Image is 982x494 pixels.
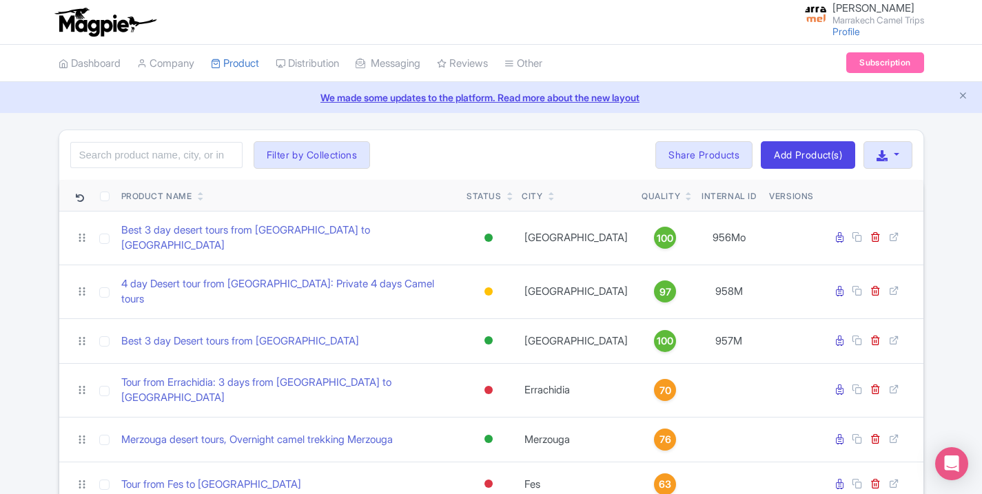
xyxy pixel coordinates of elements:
[482,429,495,449] div: Active
[832,25,860,37] a: Profile
[516,211,636,265] td: [GEOGRAPHIC_DATA]
[276,45,339,83] a: Distribution
[797,3,924,25] a: [PERSON_NAME] Marrakech Camel Trips
[659,383,671,398] span: 70
[516,417,636,462] td: Merzouga
[121,477,301,493] a: Tour from Fes to [GEOGRAPHIC_DATA]
[695,265,764,318] td: 958M
[659,285,671,300] span: 97
[482,331,495,351] div: Active
[482,380,495,400] div: Inactive
[642,280,688,302] a: 97
[121,223,456,254] a: Best 3 day desert tours from [GEOGRAPHIC_DATA] to [GEOGRAPHIC_DATA]
[764,180,819,212] th: Versions
[467,190,502,203] div: Status
[121,190,192,203] div: Product Name
[805,3,827,25] img: skpecjwo0uind1udobp4.png
[642,190,680,203] div: Quality
[657,333,673,349] span: 100
[846,52,923,73] a: Subscription
[642,227,688,249] a: 100
[958,89,968,105] button: Close announcement
[121,432,393,448] a: Merzouga desert tours, Overnight camel trekking Merzouga
[522,190,542,203] div: City
[761,141,855,169] a: Add Product(s)
[137,45,194,83] a: Company
[8,90,974,105] a: We made some updates to the platform. Read more about the new layout
[695,180,764,212] th: Internal ID
[504,45,542,83] a: Other
[695,318,764,363] td: 957M
[482,474,495,494] div: Inactive
[254,141,371,169] button: Filter by Collections
[642,330,688,352] a: 100
[659,432,671,447] span: 76
[642,379,688,401] a: 70
[935,447,968,480] div: Open Intercom Messenger
[655,141,753,169] a: Share Products
[516,363,636,417] td: Errachidia
[52,7,158,37] img: logo-ab69f6fb50320c5b225c76a69d11143b.png
[437,45,488,83] a: Reviews
[356,45,420,83] a: Messaging
[482,282,495,302] div: Building
[642,429,688,451] a: 76
[516,265,636,318] td: [GEOGRAPHIC_DATA]
[121,333,359,349] a: Best 3 day Desert tours from [GEOGRAPHIC_DATA]
[832,16,924,25] small: Marrakech Camel Trips
[516,318,636,363] td: [GEOGRAPHIC_DATA]
[121,276,456,307] a: 4 day Desert tour from [GEOGRAPHIC_DATA]: Private 4 days Camel tours
[832,1,914,14] span: [PERSON_NAME]
[657,231,673,246] span: 100
[59,45,121,83] a: Dashboard
[482,228,495,248] div: Active
[70,142,243,168] input: Search product name, city, or interal id
[211,45,259,83] a: Product
[659,477,671,492] span: 63
[121,375,456,406] a: Tour from Errachidia: 3 days from [GEOGRAPHIC_DATA] to [GEOGRAPHIC_DATA]
[695,211,764,265] td: 956Mo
